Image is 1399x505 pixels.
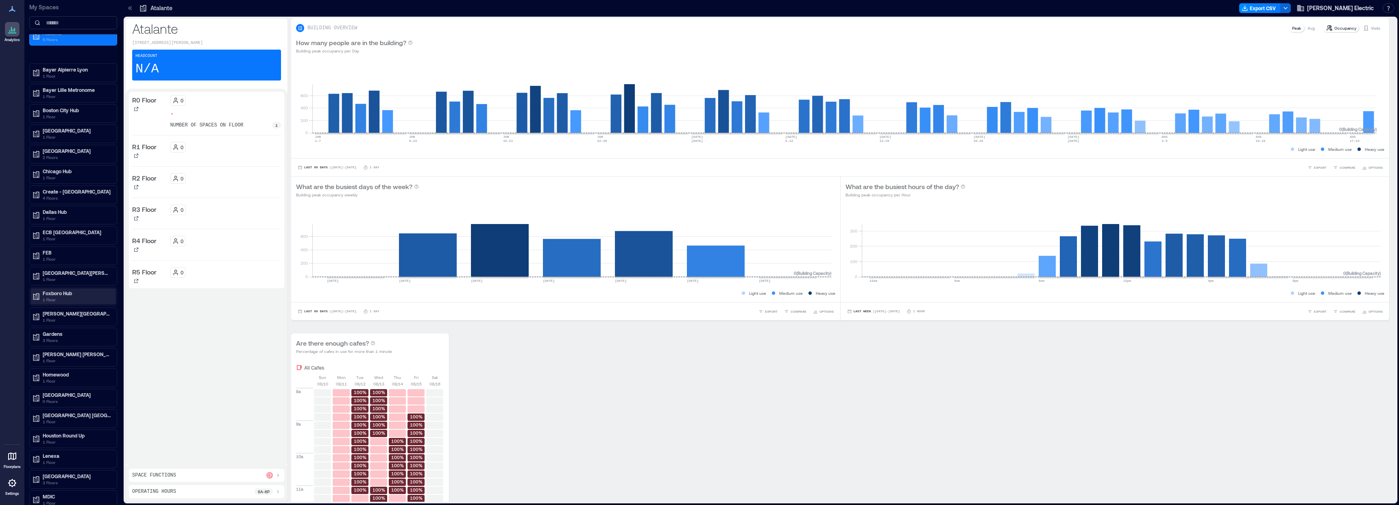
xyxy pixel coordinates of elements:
[869,279,877,283] text: 12am
[43,36,111,43] p: 6 Floors
[132,40,281,46] p: [STREET_ADDRESS][PERSON_NAME]
[301,247,308,252] tspan: 400
[356,374,364,381] p: Tue
[1292,25,1301,31] p: Peak
[43,107,111,113] p: Boston City Hub
[43,174,111,181] p: 1 Floor
[43,249,111,256] p: FEB
[543,279,555,283] text: [DATE]
[1331,307,1357,316] button: COMPARE
[1371,25,1380,31] p: Visits
[43,148,111,154] p: [GEOGRAPHIC_DATA]
[43,209,111,215] p: Dallas Hub
[391,479,404,484] text: 100%
[296,48,413,54] p: Building peak occupancy per Day
[432,374,438,381] p: Sat
[1298,290,1315,296] p: Light use
[410,455,423,460] text: 100%
[301,93,308,98] tspan: 600
[811,307,835,316] button: OPTIONS
[354,438,366,444] text: 100%
[43,93,111,100] p: 1 Floor
[471,279,483,283] text: [DATE]
[296,453,303,460] p: 10a
[354,406,366,411] text: 100%
[315,135,321,139] text: JUN
[301,105,308,110] tspan: 400
[296,307,358,316] button: Last 90 Days |[DATE]-[DATE]
[132,95,157,105] p: R0 Floor
[850,244,857,248] tspan: 200
[1292,279,1299,283] text: 8pm
[503,135,509,139] text: JUN
[132,205,157,214] p: R3 Floor
[373,422,385,427] text: 100%
[336,381,347,387] p: 08/11
[370,165,379,170] p: 1 Day
[307,25,357,31] p: BUILDING OVERVIEW
[43,459,111,466] p: 1 Floor
[43,154,111,161] p: 2 Floors
[1256,135,1262,139] text: AUG
[373,390,385,395] text: 100%
[410,414,423,419] text: 100%
[317,381,328,387] p: 08/10
[43,195,111,201] p: 4 Floors
[170,122,244,128] p: number of spaces on floor
[391,463,404,468] text: 100%
[373,414,385,419] text: 100%
[879,135,891,139] text: [DATE]
[43,310,111,317] p: [PERSON_NAME][GEOGRAPHIC_DATA]
[373,430,385,435] text: 100%
[1294,2,1376,15] button: [PERSON_NAME] Electric
[913,309,925,314] p: 1 Hour
[1340,309,1355,314] span: COMPARE
[1314,309,1327,314] span: EXPORT
[373,487,385,492] text: 100%
[43,392,111,398] p: [GEOGRAPHIC_DATA]
[181,269,183,276] p: 0
[410,495,423,501] text: 100%
[132,267,157,277] p: R5 Floor
[135,61,159,77] p: N/A
[854,274,857,279] tspan: 0
[354,446,366,452] text: 100%
[392,381,403,387] p: 08/14
[296,338,369,348] p: Are there enough cafes?
[354,471,366,476] text: 100%
[1331,163,1357,172] button: COMPARE
[816,290,835,296] p: Heavy use
[846,192,965,198] p: Building peak occupancy per Hour
[43,453,111,459] p: Lenexa
[1239,3,1281,13] button: Export CSV
[1307,4,1374,12] span: [PERSON_NAME] Electric
[409,139,417,143] text: 8-14
[410,463,423,468] text: 100%
[296,182,412,192] p: What are the busiest days of the week?
[43,290,111,296] p: Foxboro Hub
[132,472,176,479] p: Space Functions
[43,270,111,276] p: [GEOGRAPHIC_DATA][PERSON_NAME]
[1340,165,1355,170] span: COMPARE
[132,488,176,495] p: Operating Hours
[1307,25,1315,31] p: Avg
[181,238,183,244] p: 0
[691,135,703,139] text: [DATE]
[410,487,423,492] text: 100%
[785,139,793,143] text: 6-12
[850,259,857,264] tspan: 100
[354,422,366,427] text: 100%
[782,307,808,316] button: COMPARE
[181,144,183,150] p: 0
[410,430,423,435] text: 100%
[43,276,111,283] p: 1 Floor
[296,421,301,427] p: 9a
[296,388,301,395] p: 8a
[43,168,111,174] p: Chicago Hub
[414,374,418,381] p: Fri
[301,261,308,266] tspan: 200
[43,113,111,120] p: 1 Floor
[1306,163,1328,172] button: EXPORT
[1328,290,1352,296] p: Medium use
[1360,307,1384,316] button: OPTIONS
